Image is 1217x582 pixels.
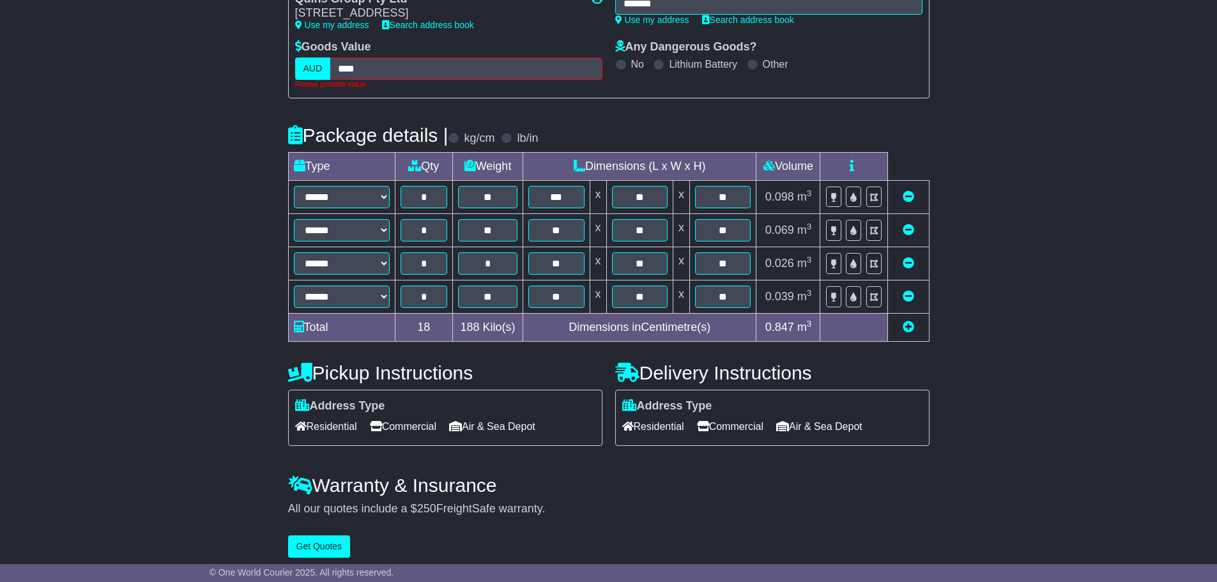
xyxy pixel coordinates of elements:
h4: Package details | [288,125,448,146]
td: Weight [453,153,523,181]
td: x [590,181,606,214]
div: Please provide value [295,80,602,89]
button: Get Quotes [288,535,351,558]
div: [STREET_ADDRESS] [295,6,579,20]
label: Other [763,58,788,70]
sup: 3 [807,255,812,264]
label: No [631,58,644,70]
td: x [590,214,606,247]
a: Search address book [702,15,794,25]
a: Remove this item [903,257,914,270]
span: 0.026 [765,257,794,270]
span: Air & Sea Depot [449,417,535,436]
label: Goods Value [295,40,371,54]
td: Kilo(s) [453,314,523,342]
a: Use my address [615,15,689,25]
h4: Delivery Instructions [615,362,930,383]
a: Remove this item [903,224,914,236]
td: Dimensions in Centimetre(s) [523,314,756,342]
td: Volume [756,153,820,181]
td: 18 [395,314,453,342]
span: 250 [417,502,436,515]
span: Air & Sea Depot [776,417,862,436]
td: x [673,181,689,214]
a: Remove this item [903,290,914,303]
td: x [673,247,689,280]
span: 0.847 [765,321,794,333]
sup: 3 [807,319,812,328]
span: m [797,190,812,203]
a: Add new item [903,321,914,333]
div: All our quotes include a $ FreightSafe warranty. [288,502,930,516]
h4: Warranty & Insurance [288,475,930,496]
label: Lithium Battery [669,58,737,70]
td: x [673,214,689,247]
span: 0.069 [765,224,794,236]
span: Commercial [697,417,763,436]
span: m [797,321,812,333]
td: x [590,280,606,314]
sup: 3 [807,288,812,298]
sup: 3 [807,222,812,231]
span: Residential [295,417,357,436]
span: 0.098 [765,190,794,203]
span: m [797,290,812,303]
label: lb/in [517,132,538,146]
span: m [797,257,812,270]
td: Type [288,153,395,181]
td: Total [288,314,395,342]
a: Remove this item [903,190,914,203]
span: Residential [622,417,684,436]
td: x [673,280,689,314]
span: 0.039 [765,290,794,303]
label: kg/cm [464,132,494,146]
span: © One World Courier 2025. All rights reserved. [210,567,394,578]
a: Use my address [295,20,369,30]
td: x [590,247,606,280]
span: 188 [461,321,480,333]
label: Address Type [295,399,385,413]
span: Commercial [370,417,436,436]
td: Dimensions (L x W x H) [523,153,756,181]
label: AUD [295,57,331,80]
h4: Pickup Instructions [288,362,602,383]
td: Qty [395,153,453,181]
a: Search address book [382,20,474,30]
sup: 3 [807,188,812,198]
label: Address Type [622,399,712,413]
span: m [797,224,812,236]
label: Any Dangerous Goods? [615,40,757,54]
